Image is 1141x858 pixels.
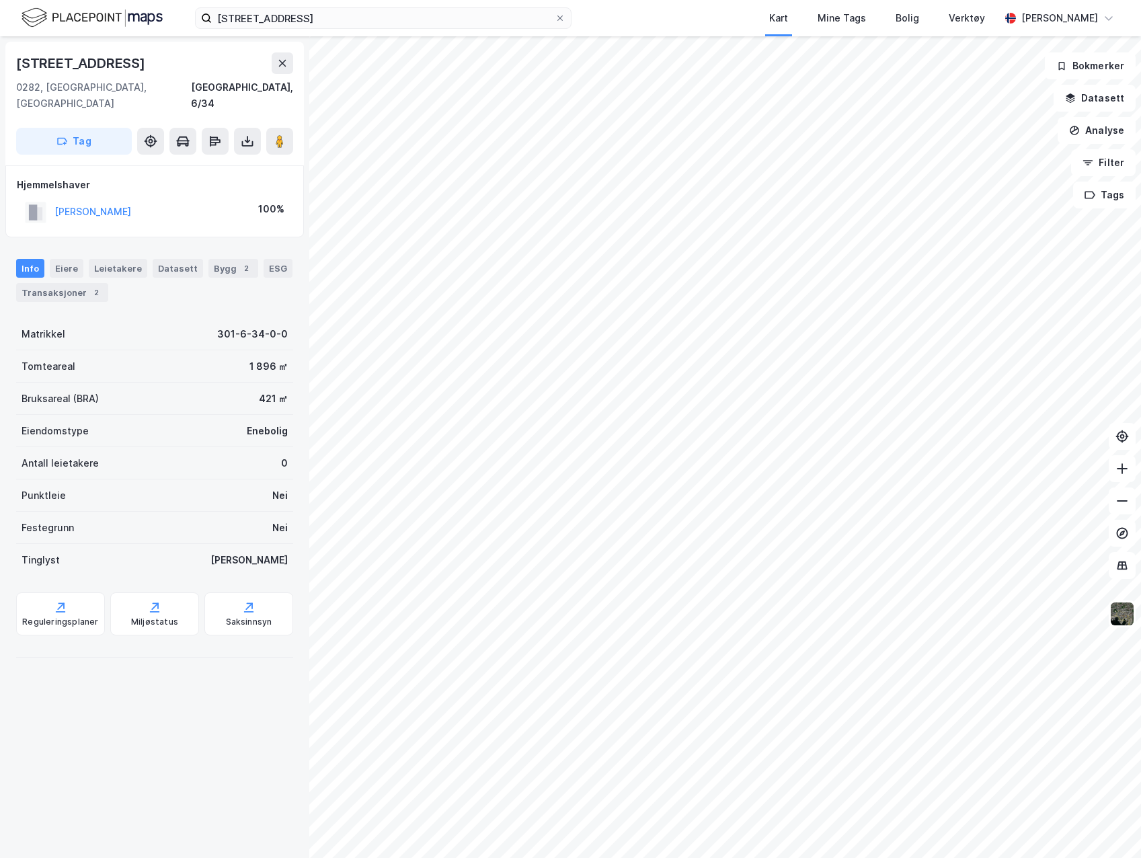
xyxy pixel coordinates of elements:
div: Bolig [896,10,919,26]
div: Datasett [153,259,203,278]
div: Info [16,259,44,278]
div: [PERSON_NAME] [210,552,288,568]
div: Festegrunn [22,520,74,536]
div: 0282, [GEOGRAPHIC_DATA], [GEOGRAPHIC_DATA] [16,79,191,112]
button: Analyse [1058,117,1136,144]
button: Datasett [1054,85,1136,112]
div: Antall leietakere [22,455,99,471]
div: Bruksareal (BRA) [22,391,99,407]
div: Miljøstatus [131,617,178,627]
div: Mine Tags [818,10,866,26]
div: Enebolig [247,423,288,439]
div: Leietakere [89,259,147,278]
div: ESG [264,259,292,278]
div: Reguleringsplaner [22,617,98,627]
div: 421 ㎡ [259,391,288,407]
div: Bygg [208,259,258,278]
div: 2 [239,262,253,275]
div: Hjemmelshaver [17,177,292,193]
div: Saksinnsyn [226,617,272,627]
img: 9k= [1109,601,1135,627]
img: logo.f888ab2527a4732fd821a326f86c7f29.svg [22,6,163,30]
button: Tags [1073,182,1136,208]
div: Nei [272,520,288,536]
div: Matrikkel [22,326,65,342]
div: Eiendomstype [22,423,89,439]
button: Tag [16,128,132,155]
button: Filter [1071,149,1136,176]
div: Kart [769,10,788,26]
div: 100% [258,201,284,217]
div: 1 896 ㎡ [249,358,288,375]
input: Søk på adresse, matrikkel, gårdeiere, leietakere eller personer [212,8,555,28]
div: [PERSON_NAME] [1021,10,1098,26]
div: Punktleie [22,487,66,504]
div: Transaksjoner [16,283,108,302]
button: Bokmerker [1045,52,1136,79]
div: 0 [281,455,288,471]
div: 2 [89,286,103,299]
div: Tinglyst [22,552,60,568]
div: 301-6-34-0-0 [217,326,288,342]
div: Verktøy [949,10,985,26]
div: Tomteareal [22,358,75,375]
div: [GEOGRAPHIC_DATA], 6/34 [191,79,293,112]
div: [STREET_ADDRESS] [16,52,148,74]
div: Nei [272,487,288,504]
div: Eiere [50,259,83,278]
iframe: Chat Widget [1074,793,1141,858]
